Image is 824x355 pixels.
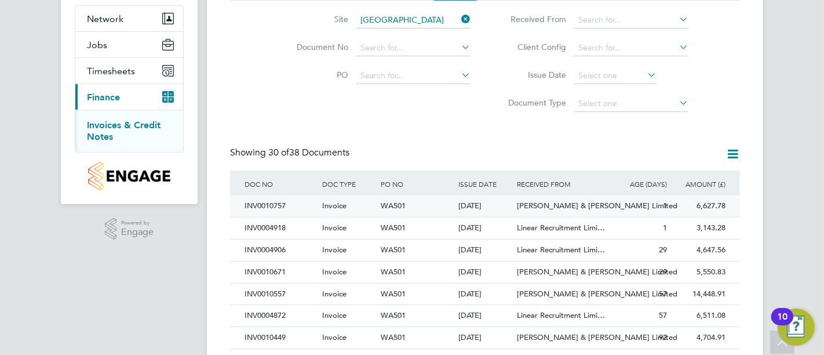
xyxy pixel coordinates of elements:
[378,171,455,197] div: PO NO
[242,195,319,217] div: INV0010757
[456,327,515,349] div: [DATE]
[75,110,183,152] div: Finance
[230,147,352,159] div: Showing
[75,162,184,190] a: Go to home page
[574,96,688,112] input: Select one
[659,310,667,320] span: 57
[456,305,515,327] div: [DATE]
[242,218,319,239] div: INV0004918
[499,97,566,108] label: Document Type
[322,310,347,320] span: Invoice
[322,267,347,277] span: Invoice
[517,201,677,211] span: [PERSON_NAME] & [PERSON_NAME] Limited
[87,39,107,50] span: Jobs
[670,240,728,261] div: 4,647.56
[88,162,170,190] img: countryside-properties-logo-retina.png
[456,240,515,261] div: [DATE]
[356,40,471,56] input: Search for...
[242,262,319,283] div: INV0010671
[499,14,566,24] label: Received From
[517,245,605,255] span: Linear Recruitment Limi…
[499,42,566,52] label: Client Config
[574,12,688,28] input: Search for...
[242,284,319,305] div: INV0010557
[517,223,605,233] span: Linear Recruitment Limi…
[75,84,183,110] button: Finance
[105,218,154,240] a: Powered byEngage
[75,58,183,84] button: Timesheets
[322,332,347,342] span: Invoice
[659,245,667,255] span: 29
[242,240,319,261] div: INV0004906
[517,267,677,277] span: [PERSON_NAME] & [PERSON_NAME] Limited
[670,327,728,349] div: 4,704.91
[456,262,515,283] div: [DATE]
[659,332,667,342] span: 92
[381,289,406,299] span: WA501
[381,245,406,255] span: WA501
[356,12,471,28] input: Search for...
[456,195,515,217] div: [DATE]
[322,223,347,233] span: Invoice
[322,245,347,255] span: Invoice
[121,218,154,228] span: Powered by
[670,284,728,305] div: 14,448.91
[574,40,688,56] input: Search for...
[121,227,154,237] span: Engage
[517,289,677,299] span: [PERSON_NAME] & [PERSON_NAME] Limited
[268,147,349,158] span: 38 Documents
[242,171,319,197] div: DOC NO
[670,171,728,197] div: AMOUNT (£)
[282,14,348,24] label: Site
[322,289,347,299] span: Invoice
[456,171,515,197] div: ISSUE DATE
[282,42,348,52] label: Document No
[670,305,728,327] div: 6,511.08
[659,289,667,299] span: 57
[356,68,471,84] input: Search for...
[87,92,120,103] span: Finance
[456,284,515,305] div: [DATE]
[670,195,728,217] div: 6,627.78
[242,327,319,349] div: INV0010449
[381,332,406,342] span: WA501
[517,310,605,320] span: Linear Recruitment Limi…
[514,171,611,197] div: RECEIVED FROM
[499,70,566,80] label: Issue Date
[663,201,667,211] span: 1
[381,267,406,277] span: WA501
[611,171,670,197] div: AGE (DAYS)
[268,147,289,158] span: 30 of
[319,171,378,197] div: DOC TYPE
[87,66,135,77] span: Timesheets
[381,223,406,233] span: WA501
[282,70,348,80] label: PO
[75,32,183,57] button: Jobs
[670,262,728,283] div: 5,550.83
[87,13,123,24] span: Network
[777,317,787,332] div: 10
[242,305,319,327] div: INV0004872
[322,201,347,211] span: Invoice
[456,218,515,239] div: [DATE]
[778,309,815,346] button: Open Resource Center, 10 new notifications
[574,68,657,84] input: Select one
[663,223,667,233] span: 1
[87,119,161,142] a: Invoices & Credit Notes
[381,310,406,320] span: WA501
[659,267,667,277] span: 29
[670,218,728,239] div: 3,143.28
[75,6,183,31] button: Network
[517,332,677,342] span: [PERSON_NAME] & [PERSON_NAME] Limited
[381,201,406,211] span: WA501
